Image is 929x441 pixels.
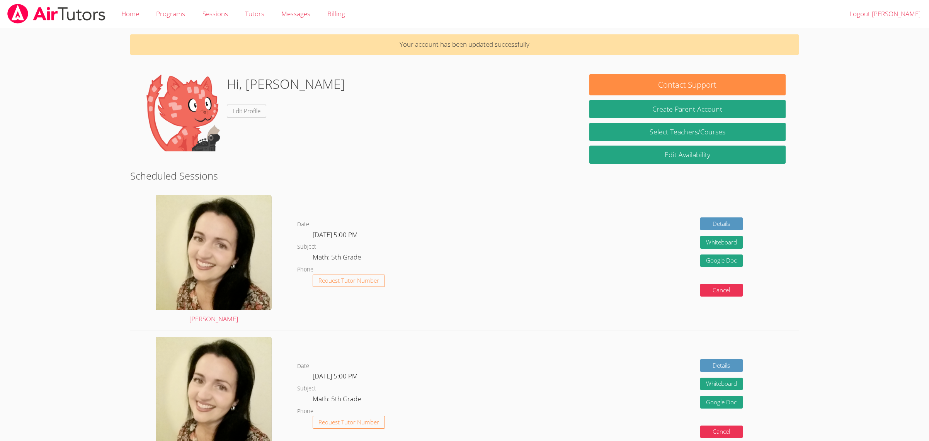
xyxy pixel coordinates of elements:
[297,361,309,371] dt: Date
[318,419,379,425] span: Request Tutor Number
[297,407,313,416] dt: Phone
[700,284,743,297] button: Cancel
[130,168,799,183] h2: Scheduled Sessions
[297,384,316,394] dt: Subject
[700,359,743,372] a: Details
[313,416,385,429] button: Request Tutor Number
[700,426,743,438] button: Cancel
[700,217,743,230] a: Details
[130,34,799,55] p: Your account has been updated successfully
[700,378,743,390] button: Whiteboard
[156,195,272,310] img: Screenshot%202022-07-16%2010.55.09%20PM.png
[227,105,266,117] a: Edit Profile
[313,252,362,265] dd: Math: 5th Grade
[589,100,786,118] button: Create Parent Account
[297,265,313,275] dt: Phone
[313,230,358,239] span: [DATE] 5:00 PM
[589,146,786,164] a: Edit Availability
[589,123,786,141] a: Select Teachers/Courses
[297,242,316,252] dt: Subject
[589,74,786,95] button: Contact Support
[313,275,385,287] button: Request Tutor Number
[318,278,379,283] span: Request Tutor Number
[313,371,358,380] span: [DATE] 5:00 PM
[7,4,106,24] img: airtutors_banner-c4298cdbf04f3fff15de1276eac7730deb9818008684d7c2e4769d2f7ddbe033.png
[700,236,743,249] button: Whiteboard
[281,9,310,18] span: Messages
[700,396,743,409] a: Google Doc
[227,74,345,94] h1: Hi, [PERSON_NAME]
[143,74,221,151] img: default.png
[700,254,743,267] a: Google Doc
[156,195,272,325] a: [PERSON_NAME]
[297,220,309,229] dt: Date
[313,394,362,407] dd: Math: 5th Grade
